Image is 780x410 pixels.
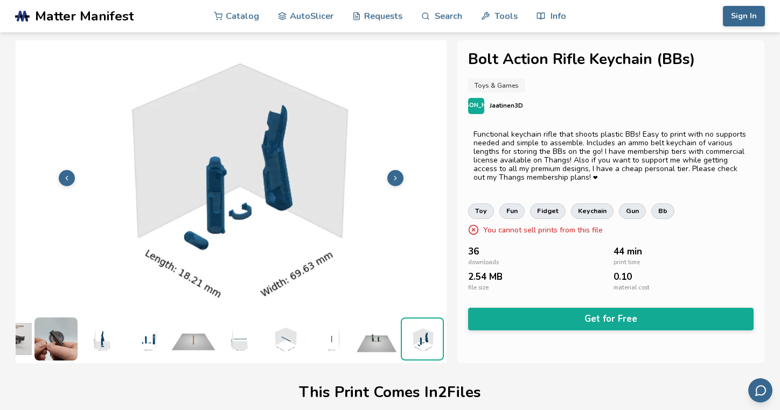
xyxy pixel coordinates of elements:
[309,317,352,360] img: 2_3D_Dimensions
[614,259,640,266] span: print time
[473,130,748,182] div: Functional keychain rifle that shoots plastic BBs! Easy to print with no supports needed and simp...
[614,272,632,282] span: 0.10
[402,319,443,359] img: 1_3D_Dimensions
[651,203,674,218] a: bb
[614,246,642,257] span: 44 min
[35,9,134,24] span: Matter Manifest
[263,317,307,360] img: 2_3D_Dimensions
[299,384,481,401] h1: This Print Comes In 2 File s
[468,285,489,292] span: file size
[490,100,523,111] p: Jaatinen3D
[468,51,754,68] h1: Bolt Action Rifle Keychain (BBs)
[571,203,614,218] a: keychain
[723,6,765,26] button: Sign In
[468,259,499,266] span: downloads
[468,246,479,257] span: 36
[468,308,754,330] button: Get for Free
[468,79,525,93] a: Toys & Games
[172,317,215,360] img: 2_Print_Preview
[80,317,123,360] img: 1_3D_Dimensions
[483,224,603,236] p: You cannot sell prints from this file
[530,203,566,218] a: fidget
[451,102,502,109] span: [PERSON_NAME]
[499,203,525,218] a: fun
[468,203,494,218] a: toy
[126,317,169,360] img: 1_3D_Dimensions
[468,272,503,282] span: 2.54 MB
[614,285,650,292] span: material cost
[748,378,772,402] button: Send feedback via email
[619,203,646,218] a: gun
[355,317,398,360] img: 1_Print_Preview
[218,317,261,360] img: 2_3D_Dimensions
